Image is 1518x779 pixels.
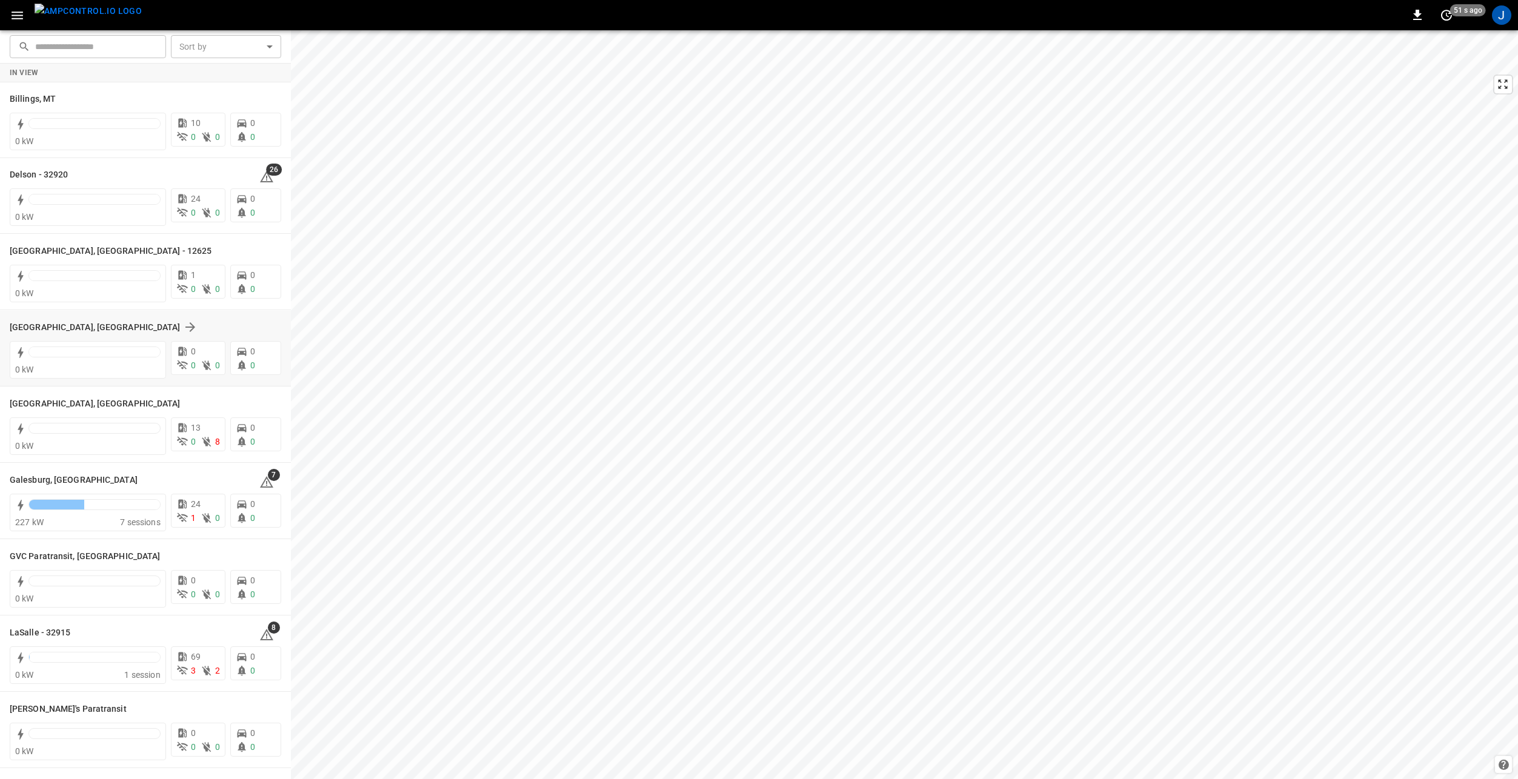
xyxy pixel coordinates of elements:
span: 0 [191,742,196,752]
span: 0 kW [15,288,34,298]
span: 0 [250,513,255,523]
span: 0 [250,437,255,446]
span: 0 [250,360,255,370]
h6: Edwardsville, IL [10,321,181,334]
div: profile-icon [1492,5,1511,25]
h6: Galesburg, IL [10,474,138,487]
span: 1 [191,270,196,280]
span: 0 [215,742,220,752]
span: 0 kW [15,136,34,146]
span: 1 session [124,670,160,680]
span: 8 [215,437,220,446]
img: ampcontrol.io logo [35,4,142,19]
span: 0 [250,423,255,433]
span: 0 [191,346,196,356]
h6: Delson - 32920 [10,168,68,182]
span: 0 kW [15,670,34,680]
span: 0 kW [15,212,34,222]
span: 0 [191,589,196,599]
span: 7 sessions [120,517,161,527]
span: 0 [191,208,196,217]
span: 0 [250,132,255,142]
span: 0 [191,575,196,585]
button: set refresh interval [1437,5,1456,25]
h6: Billings, MT [10,93,56,106]
span: 1 [191,513,196,523]
span: 7 [268,469,280,481]
span: 0 [250,194,255,204]
span: 13 [191,423,201,433]
h6: Maggie's Paratransit [10,703,127,716]
span: 0 [191,284,196,294]
span: 0 [250,284,255,294]
span: 0 [250,208,255,217]
span: 0 [250,118,255,128]
span: 0 [215,284,220,294]
span: 0 [250,346,255,356]
h6: El Dorado Springs, MO [10,397,181,411]
span: 0 [215,132,220,142]
span: 0 [250,652,255,661]
span: 10 [191,118,201,128]
span: 0 kW [15,594,34,603]
h6: East Orange, NJ - 12625 [10,245,211,258]
span: 0 [250,666,255,675]
span: 8 [268,622,280,634]
span: 0 [250,589,255,599]
span: 0 [191,728,196,738]
span: 2 [215,666,220,675]
span: 227 kW [15,517,44,527]
span: 24 [191,194,201,204]
span: 26 [266,164,282,176]
span: 0 kW [15,746,34,756]
span: 0 [250,499,255,509]
span: 24 [191,499,201,509]
strong: In View [10,68,39,77]
canvas: Map [291,30,1518,779]
h6: LaSalle - 32915 [10,626,71,640]
span: 0 [191,132,196,142]
span: 0 [250,270,255,280]
span: 0 [191,360,196,370]
span: 0 [250,575,255,585]
span: 3 [191,666,196,675]
span: 0 kW [15,441,34,451]
h6: GVC Paratransit, NY [10,550,160,563]
span: 0 kW [15,365,34,374]
span: 0 [215,589,220,599]
span: 69 [191,652,201,661]
span: 0 [250,742,255,752]
span: 0 [215,208,220,217]
span: 0 [191,437,196,446]
span: 0 [215,360,220,370]
span: 51 s ago [1450,4,1486,16]
span: 0 [215,513,220,523]
span: 0 [250,728,255,738]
